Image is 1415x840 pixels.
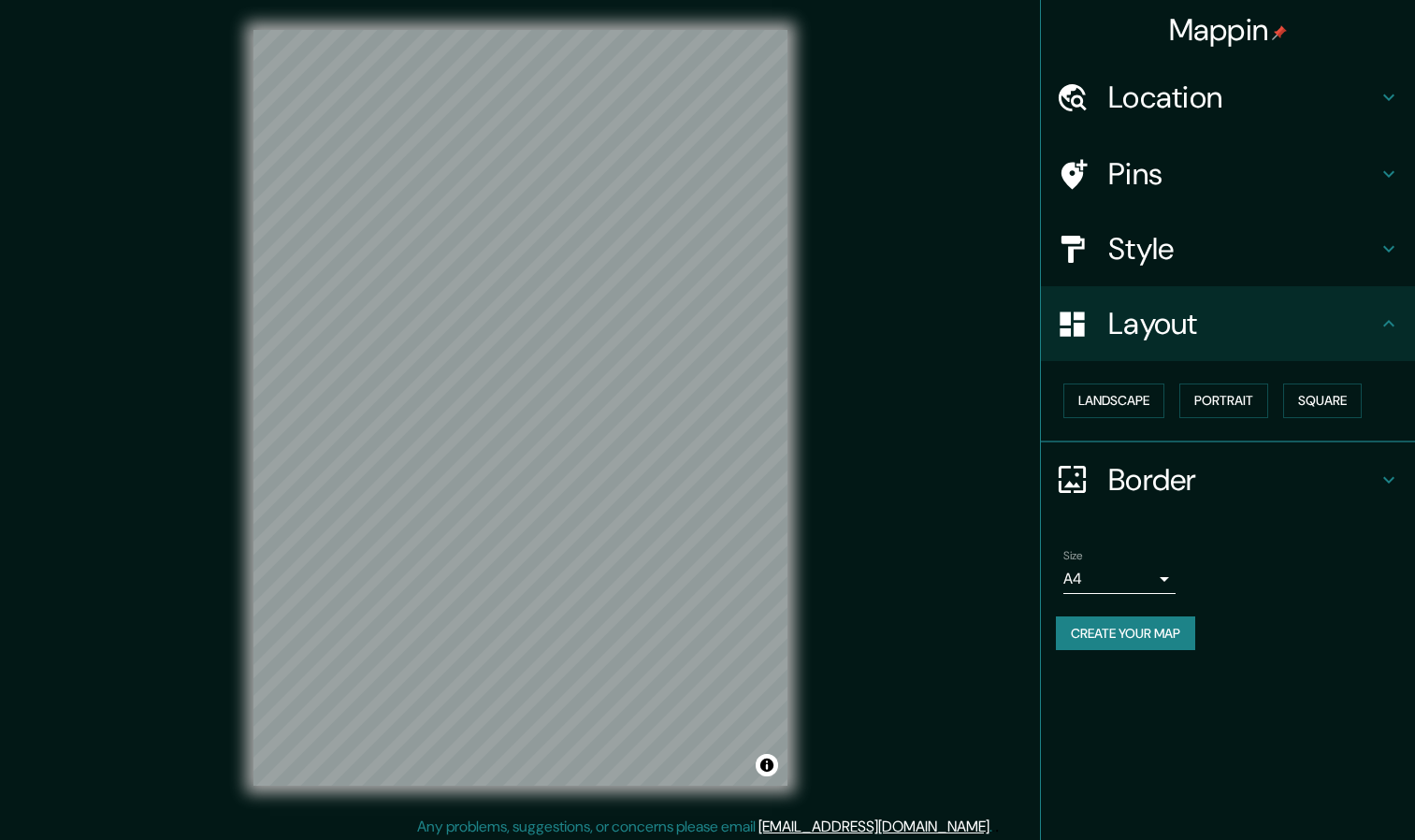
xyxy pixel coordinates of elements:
[756,754,778,776] button: Toggle attribution
[1063,384,1164,418] button: Landscape
[1283,384,1362,418] button: Square
[1169,11,1288,49] h4: Mappin
[1041,286,1415,361] div: Layout
[1108,230,1378,268] h4: Style
[1041,211,1415,286] div: Style
[1108,305,1378,342] h4: Layout
[1108,155,1378,193] h4: Pins
[1179,384,1268,418] button: Portrait
[417,816,992,838] p: Any problems, suggestions, or concerns please email .
[1063,547,1083,563] label: Size
[995,816,999,838] div: .
[1063,564,1176,594] div: A4
[758,817,989,836] a: [EMAIL_ADDRESS][DOMAIN_NAME]
[1272,25,1287,40] img: pin-icon.png
[1108,461,1378,499] h4: Border
[1056,616,1195,651] button: Create your map
[1041,137,1415,211] div: Pins
[1108,79,1378,116] h4: Location
[1249,767,1394,819] iframe: Help widget launcher
[253,30,787,786] canvas: Map
[1041,60,1415,135] div: Location
[1041,442,1415,517] div: Border
[992,816,995,838] div: .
